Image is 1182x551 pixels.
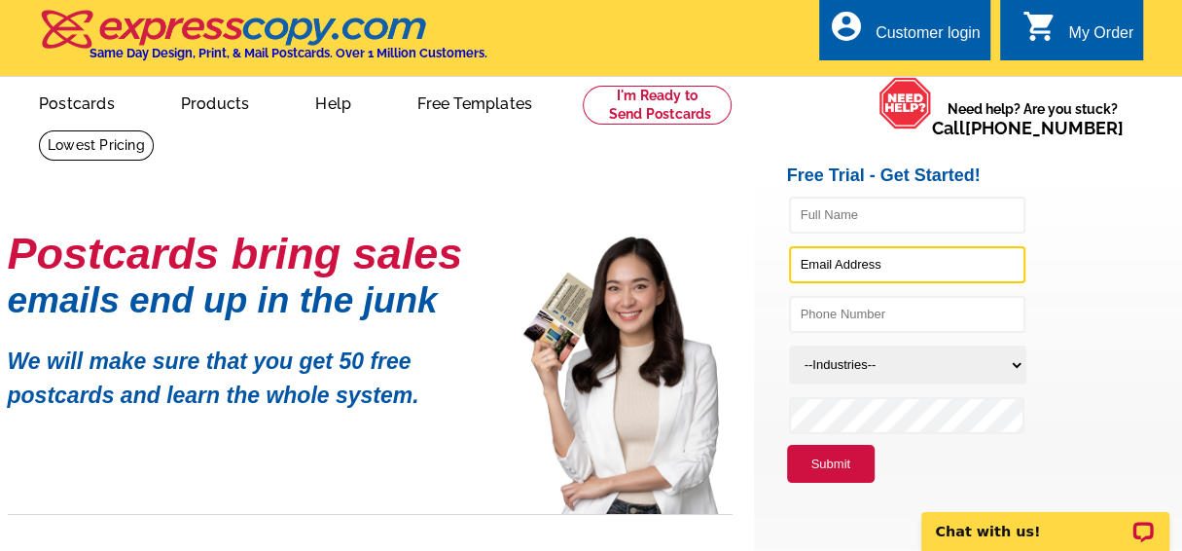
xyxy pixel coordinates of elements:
[150,79,281,125] a: Products
[1068,24,1133,52] div: My Order
[876,24,981,52] div: Customer login
[965,118,1124,138] a: [PHONE_NUMBER]
[8,330,494,412] p: We will make sure that you get 50 free postcards and learn the whole system.
[386,79,563,125] a: Free Templates
[787,445,875,484] button: Submit
[789,296,1025,333] input: Phone Number
[8,237,494,271] h1: Postcards bring sales
[1021,21,1133,46] a: shopping_cart My Order
[932,99,1133,138] span: Need help? Are you stuck?
[8,79,146,125] a: Postcards
[789,197,1025,234] input: Full Name
[39,23,487,60] a: Same Day Design, Print, & Mail Postcards. Over 1 Million Customers.
[284,79,382,125] a: Help
[932,118,1124,138] span: Call
[90,46,487,60] h4: Same Day Design, Print, & Mail Postcards. Over 1 Million Customers.
[909,490,1182,551] iframe: LiveChat chat widget
[878,77,932,129] img: help
[829,9,864,44] i: account_circle
[789,246,1025,283] input: Email Address
[1021,9,1057,44] i: shopping_cart
[829,21,981,46] a: account_circle Customer login
[8,290,494,311] h1: emails end up in the junk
